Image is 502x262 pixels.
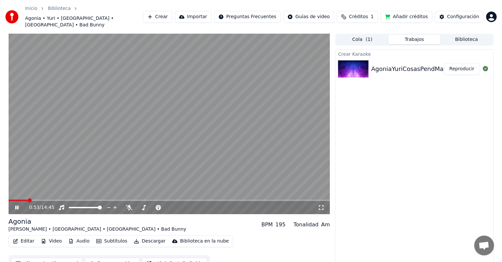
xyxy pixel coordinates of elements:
button: Añadir créditos [381,11,432,23]
div: [PERSON_NAME] • [GEOGRAPHIC_DATA] • [GEOGRAPHIC_DATA] • Bad Bunny [9,226,186,233]
span: Créditos [349,14,368,20]
img: youka [5,10,19,23]
span: 0:53 [29,204,39,211]
button: Reproducir [444,63,480,75]
a: Biblioteca [48,5,71,12]
div: Configuración [447,14,479,20]
button: Editar [10,237,37,246]
div: Biblioteca en la nube [180,238,229,245]
div: / [29,204,45,211]
button: Subtítulos [94,237,130,246]
button: Trabajos [388,35,441,44]
span: 14:45 [41,204,54,211]
button: Audio [66,237,92,246]
button: Importar [175,11,212,23]
span: ( 1 ) [366,36,372,43]
span: 1 [371,14,374,20]
button: Cola [336,35,388,44]
a: Inicio [25,5,37,12]
div: Crear Karaoke [335,50,493,58]
div: Am [321,221,330,229]
div: 195 [275,221,286,229]
button: Biblioteca [441,35,493,44]
button: Descargar [131,237,168,246]
a: Chat abierto [474,236,494,255]
div: Agonia [9,217,186,226]
div: BPM [261,221,273,229]
button: Crear [143,11,172,23]
button: Créditos1 [337,11,378,23]
nav: breadcrumb [25,5,143,28]
button: Guías de video [283,11,334,23]
div: Tonalidad [293,221,319,229]
button: Configuración [435,11,483,23]
span: Agonia • Yuri • [GEOGRAPHIC_DATA] • [GEOGRAPHIC_DATA] • Bad Bunny [25,15,143,28]
button: Video [38,237,64,246]
button: Preguntas Frecuentes [214,11,281,23]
